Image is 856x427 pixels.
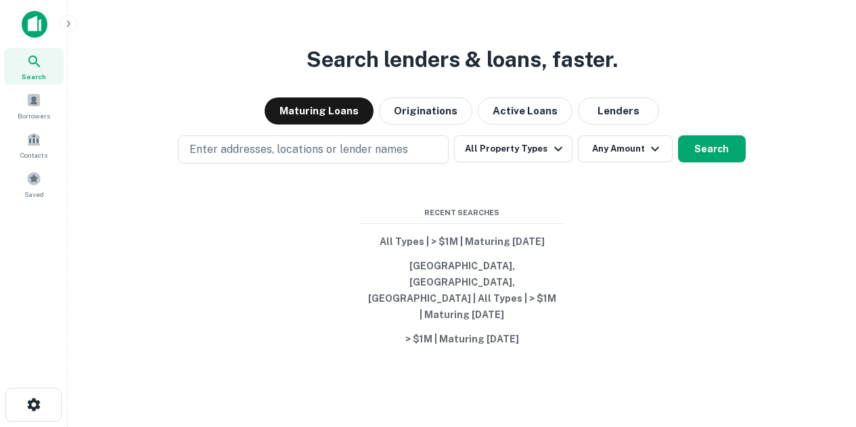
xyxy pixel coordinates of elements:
button: All Types | > $1M | Maturing [DATE] [361,229,564,254]
button: [GEOGRAPHIC_DATA], [GEOGRAPHIC_DATA], [GEOGRAPHIC_DATA] | All Types | > $1M | Maturing [DATE] [361,254,564,327]
button: > $1M | Maturing [DATE] [361,327,564,351]
span: Recent Searches [361,207,564,219]
button: Originations [379,97,472,125]
button: Any Amount [578,135,673,162]
span: Saved [24,189,44,200]
span: Search [22,71,46,82]
button: All Property Types [454,135,572,162]
button: Search [678,135,746,162]
button: Enter addresses, locations or lender names [178,135,449,164]
h3: Search lenders & loans, faster. [307,43,618,76]
iframe: Chat Widget [788,319,856,384]
a: Borrowers [4,87,64,124]
button: Active Loans [478,97,572,125]
span: Contacts [20,150,47,160]
img: capitalize-icon.png [22,11,47,38]
a: Contacts [4,127,64,163]
a: Saved [4,166,64,202]
a: Search [4,48,64,85]
button: Maturing Loans [265,97,374,125]
p: Enter addresses, locations or lender names [189,141,408,158]
button: Lenders [578,97,659,125]
span: Borrowers [18,110,50,121]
